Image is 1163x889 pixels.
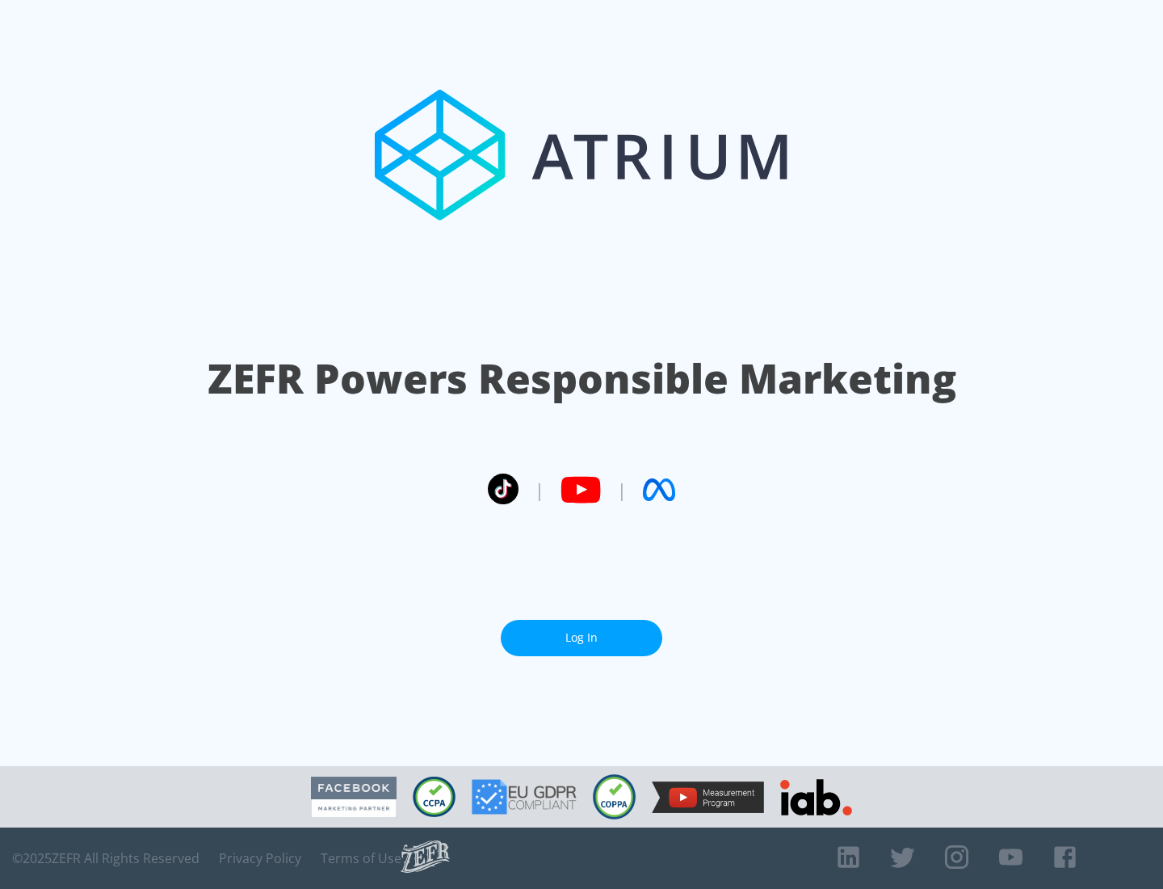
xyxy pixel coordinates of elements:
img: CCPA Compliant [413,777,456,817]
a: Log In [501,620,662,656]
img: GDPR Compliant [472,779,577,815]
a: Terms of Use [321,850,401,866]
span: | [617,478,627,502]
img: YouTube Measurement Program [652,782,764,813]
img: Facebook Marketing Partner [311,777,397,818]
span: | [535,478,544,502]
img: IAB [780,779,852,815]
a: Privacy Policy [219,850,301,866]
img: COPPA Compliant [593,774,636,819]
h1: ZEFR Powers Responsible Marketing [208,351,956,407]
span: © 2025 ZEFR All Rights Reserved [12,850,199,866]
